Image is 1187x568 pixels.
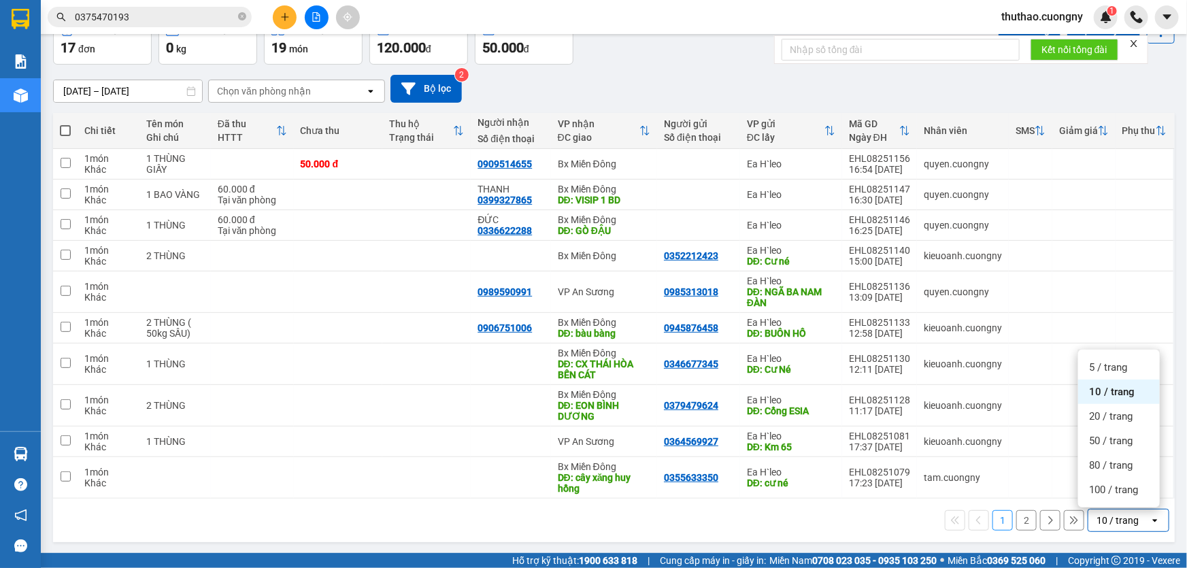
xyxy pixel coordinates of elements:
[558,328,650,339] div: DĐ: bàu bàng
[1089,458,1133,472] span: 80 / trang
[849,214,910,225] div: EHL08251146
[849,478,910,488] div: 17:23 [DATE]
[924,436,1002,447] div: kieuoanh.cuongny
[1056,553,1058,568] span: |
[12,9,29,29] img: logo-vxr
[365,86,376,97] svg: open
[75,10,235,24] input: Tìm tên, số ĐT hoặc mã đơn
[211,113,294,149] th: Toggle SortBy
[849,281,910,292] div: EHL08251136
[558,389,650,400] div: Bx Miền Đông
[1089,410,1133,423] span: 20 / trang
[849,292,910,303] div: 13:09 [DATE]
[14,447,28,461] img: warehouse-icon
[842,113,917,149] th: Toggle SortBy
[1016,510,1037,531] button: 2
[146,220,203,231] div: 1 THÙNG
[849,118,899,129] div: Mã GD
[558,400,650,422] div: DĐ: EON BÌNH DƯƠNG
[747,328,835,339] div: DĐ: BUÔN HỒ
[478,286,532,297] div: 0989590991
[273,5,297,29] button: plus
[389,118,453,129] div: Thu hộ
[849,195,910,205] div: 16:30 [DATE]
[924,472,1002,483] div: tam.cuongny
[1097,514,1139,527] div: 10 / trang
[849,256,910,267] div: 15:00 [DATE]
[218,118,276,129] div: Đã thu
[1031,39,1118,61] button: Kết nối tổng đài
[740,113,842,149] th: Toggle SortBy
[1041,42,1107,57] span: Kết nối tổng đài
[1161,11,1173,23] span: caret-down
[558,472,650,494] div: DĐ: cây xăng huy hồng
[146,118,203,129] div: Tên món
[747,118,824,129] div: VP gửi
[1122,125,1156,136] div: Phụ thu
[218,132,276,143] div: HTTT
[747,158,835,169] div: Ea H`leo
[305,5,329,29] button: file-add
[218,184,287,195] div: 60.000 đ
[1052,113,1116,149] th: Toggle SortBy
[1109,6,1114,16] span: 1
[747,467,835,478] div: Ea H`leo
[84,292,133,303] div: Khác
[84,353,133,364] div: 1 món
[990,8,1094,25] span: thuthao.cuongny
[924,322,1002,333] div: kieuoanh.cuongny
[924,158,1002,169] div: quyen.cuongny
[849,353,910,364] div: EHL08251130
[426,44,431,54] span: đ
[987,555,1046,566] strong: 0369 525 060
[478,322,532,333] div: 0906751006
[849,467,910,478] div: EHL08251079
[455,68,469,82] sup: 2
[301,125,375,136] div: Chưa thu
[747,256,835,267] div: DĐ: Cư né
[14,539,27,552] span: message
[849,364,910,375] div: 12:11 [DATE]
[1116,113,1173,149] th: Toggle SortBy
[478,225,532,236] div: 0336622288
[747,189,835,200] div: Ea H`leo
[747,275,835,286] div: Ea H`leo
[849,431,910,441] div: EHL08251081
[648,553,650,568] span: |
[78,44,95,54] span: đơn
[558,286,650,297] div: VP An Sương
[558,317,650,328] div: Bx Miền Đông
[747,286,835,308] div: DĐ: NGÃ BA NAM ĐÀN
[1155,5,1179,29] button: caret-down
[664,400,718,411] div: 0379479624
[664,132,733,143] div: Số điện thoại
[146,132,203,143] div: Ghi chú
[238,11,246,24] span: close-circle
[849,245,910,256] div: EHL08251140
[769,553,937,568] span: Miền Nam
[558,358,650,380] div: DĐ: CX THÁI HÒA BẾN CÁT
[747,364,835,375] div: DĐ: Cư Né
[558,436,650,447] div: VP An Sương
[217,84,311,98] div: Chọn văn phòng nhận
[849,328,910,339] div: 12:58 [DATE]
[84,184,133,195] div: 1 món
[475,16,573,65] button: Chưa thu50.000đ
[84,441,133,452] div: Khác
[747,245,835,256] div: Ea H`leo
[390,75,462,103] button: Bộ lọc
[84,317,133,328] div: 1 món
[84,395,133,405] div: 1 món
[289,44,308,54] span: món
[664,436,718,447] div: 0364569927
[482,39,524,56] span: 50.000
[1100,11,1112,23] img: icon-new-feature
[924,189,1002,200] div: quyen.cuongny
[558,184,650,195] div: Bx Miền Đông
[56,12,66,22] span: search
[478,214,544,225] div: ĐỨC
[146,358,203,369] div: 1 THÙNG
[924,220,1002,231] div: quyen.cuongny
[924,400,1002,411] div: kieuoanh.cuongny
[849,153,910,164] div: EHL08251156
